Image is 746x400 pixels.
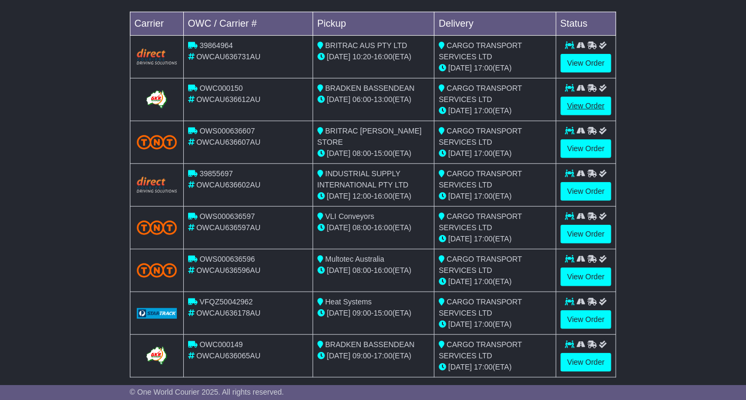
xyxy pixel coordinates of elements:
span: OWCAU636607AU [197,138,261,146]
td: OWC / Carrier # [183,12,313,35]
span: BRITRAC [PERSON_NAME] STORE [317,127,422,146]
span: BRADKEN BASSENDEAN [325,340,415,349]
span: 39855697 [200,169,233,178]
span: 17:00 [474,234,493,243]
img: TNT_Domestic.png [137,135,177,150]
span: VFQZ50042962 [200,297,253,306]
img: Direct.png [137,49,177,65]
div: (ETA) [439,319,551,330]
span: 16:00 [374,192,392,200]
span: BRADKEN BASSENDEAN [325,84,415,92]
span: CARGO TRANSPORT SERVICES LTD [439,255,522,274]
span: 17:00 [474,149,493,158]
img: TNT_Domestic.png [137,263,177,278]
span: OWCAU636731AU [197,52,261,61]
span: OWCAU636596AU [197,266,261,274]
span: [DATE] [448,277,472,286]
span: [DATE] [327,95,351,104]
span: CARGO TRANSPORT SERVICES LTD [439,84,522,104]
div: (ETA) [439,191,551,202]
div: - (ETA) [317,350,430,362]
span: CARGO TRANSPORT SERVICES LTD [439,297,522,317]
span: 10:20 [353,52,371,61]
a: View Order [561,353,612,372]
span: OWC000150 [200,84,243,92]
div: - (ETA) [317,51,430,62]
a: View Order [561,182,612,201]
span: 16:00 [374,52,392,61]
td: Pickup [313,12,434,35]
div: (ETA) [439,62,551,74]
span: BRITRAC AUS PTY LTD [325,41,408,50]
div: - (ETA) [317,308,430,319]
span: OWCAU636065AU [197,351,261,360]
span: OWCAU636602AU [197,181,261,189]
span: 08:00 [353,266,371,274]
img: GetCarrierServiceLogo [144,89,169,110]
span: 09:00 [353,309,371,317]
img: Direct.png [137,177,177,193]
span: CARGO TRANSPORT SERVICES LTD [439,340,522,360]
div: - (ETA) [317,191,430,202]
span: 39864964 [200,41,233,50]
td: Status [556,12,616,35]
span: [DATE] [448,149,472,158]
span: [DATE] [327,309,351,317]
span: CARGO TRANSPORT SERVICES LTD [439,127,522,146]
span: 12:00 [353,192,371,200]
span: OWS000636597 [200,212,255,221]
a: View Order [561,225,612,244]
span: OWS000636596 [200,255,255,263]
span: [DATE] [448,192,472,200]
img: GetCarrierServiceLogo [137,308,177,319]
div: - (ETA) [317,265,430,276]
div: - (ETA) [317,148,430,159]
span: CARGO TRANSPORT SERVICES LTD [439,169,522,189]
span: [DATE] [327,52,351,61]
div: (ETA) [439,148,551,159]
span: 17:00 [474,363,493,371]
img: GetCarrierServiceLogo [144,345,169,366]
span: VLI Conveyors [325,212,375,221]
span: [DATE] [327,149,351,158]
span: [DATE] [327,223,351,232]
span: OWCAU636178AU [197,309,261,317]
span: 17:00 [474,64,493,72]
span: Multotec Australia [325,255,385,263]
span: CARGO TRANSPORT SERVICES LTD [439,212,522,232]
a: View Order [561,97,612,115]
div: - (ETA) [317,222,430,233]
span: OWCAU636612AU [197,95,261,104]
span: 15:00 [374,309,392,317]
span: Heat Systems [325,297,372,306]
span: OWC000149 [200,340,243,349]
span: 17:00 [374,351,392,360]
span: 16:00 [374,223,392,232]
span: INDUSTRIAL SUPPLY INTERNATIONAL PTY LTD [317,169,409,189]
div: (ETA) [439,276,551,287]
img: TNT_Domestic.png [137,221,177,235]
span: 08:00 [353,223,371,232]
span: [DATE] [327,351,351,360]
span: 13:00 [374,95,392,104]
span: OWS000636607 [200,127,255,135]
span: © One World Courier 2025. All rights reserved. [130,388,284,396]
span: [DATE] [448,106,472,115]
span: CARGO TRANSPORT SERVICES LTD [439,41,522,61]
span: 09:00 [353,351,371,360]
a: View Order [561,54,612,73]
span: 15:00 [374,149,392,158]
span: [DATE] [448,64,472,72]
span: 16:00 [374,266,392,274]
td: Carrier [130,12,183,35]
span: 17:00 [474,277,493,286]
span: [DATE] [448,320,472,328]
span: 17:00 [474,320,493,328]
a: View Order [561,268,612,286]
span: 17:00 [474,106,493,115]
div: (ETA) [439,233,551,245]
div: (ETA) [439,362,551,373]
span: 08:00 [353,149,371,158]
span: [DATE] [327,192,351,200]
td: Delivery [434,12,556,35]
